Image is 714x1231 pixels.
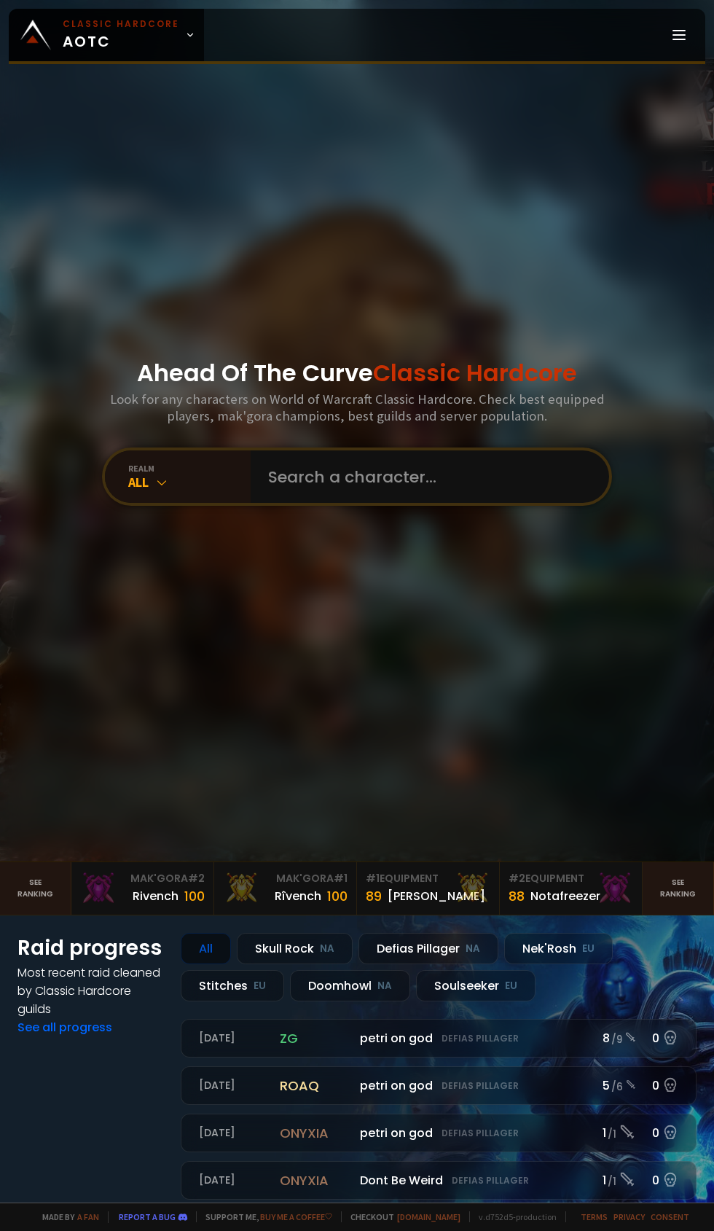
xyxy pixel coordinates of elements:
[214,862,357,915] a: Mak'Gora#1Rîvench100
[334,871,348,886] span: # 1
[181,1161,697,1200] a: [DATE]onyxiaDont Be WeirdDefias Pillager1 /10
[581,1211,608,1222] a: Terms
[341,1211,460,1222] span: Checkout
[63,17,179,52] span: AOTC
[358,933,498,964] div: Defias Pillager
[275,887,321,905] div: Rîvench
[416,970,535,1001] div: Soulseeker
[9,9,204,61] a: Classic HardcoreAOTC
[17,964,163,1018] h4: Most recent raid cleaned by Classic Hardcore guilds
[320,942,334,956] small: NA
[469,1211,557,1222] span: v. d752d5 - production
[290,970,410,1001] div: Doomhowl
[237,933,353,964] div: Skull Rock
[466,942,480,956] small: NA
[181,933,231,964] div: All
[17,933,163,964] h1: Raid progress
[181,970,284,1001] div: Stitches
[223,871,348,886] div: Mak'Gora
[397,1211,460,1222] a: [DOMAIN_NAME]
[77,1211,99,1222] a: a fan
[196,1211,332,1222] span: Support me,
[504,933,613,964] div: Nek'Rosh
[181,1019,697,1058] a: [DATE]zgpetri on godDefias Pillager8 /90
[530,887,600,905] div: Notafreezer
[643,862,714,915] a: Seeranking
[259,450,592,503] input: Search a character...
[366,871,490,886] div: Equipment
[327,886,348,906] div: 100
[34,1211,99,1222] span: Made by
[128,463,251,474] div: realm
[188,871,205,886] span: # 2
[373,356,577,389] span: Classic Hardcore
[613,1211,645,1222] a: Privacy
[137,356,577,391] h1: Ahead Of The Curve
[357,862,500,915] a: #1Equipment89[PERSON_NAME]
[366,886,382,906] div: 89
[509,871,525,886] span: # 2
[377,979,392,993] small: NA
[63,17,179,31] small: Classic Hardcore
[133,887,178,905] div: Rivench
[71,862,214,915] a: Mak'Gora#2Rivench100
[388,887,485,905] div: [PERSON_NAME]
[505,979,517,993] small: EU
[107,391,607,424] h3: Look for any characters on World of Warcraft Classic Hardcore. Check best equipped players, mak'g...
[181,1114,697,1152] a: [DATE]onyxiapetri on godDefias Pillager1 /10
[500,862,643,915] a: #2Equipment88Notafreezer
[128,474,251,491] div: All
[119,1211,176,1222] a: Report a bug
[80,871,205,886] div: Mak'Gora
[184,886,205,906] div: 100
[17,1019,112,1036] a: See all progress
[181,1066,697,1105] a: [DATE]roaqpetri on godDefias Pillager5 /60
[254,979,266,993] small: EU
[582,942,595,956] small: EU
[366,871,380,886] span: # 1
[260,1211,332,1222] a: Buy me a coffee
[509,871,633,886] div: Equipment
[509,886,525,906] div: 88
[651,1211,689,1222] a: Consent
